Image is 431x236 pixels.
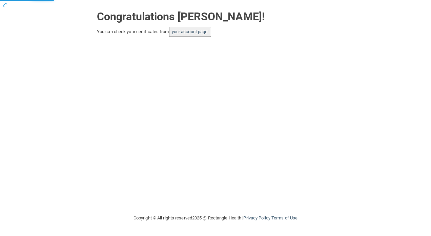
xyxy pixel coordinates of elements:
[172,29,209,34] a: your account page!
[97,27,334,37] div: You can check your certificates from
[169,27,211,37] button: your account page!
[97,10,265,23] strong: Congratulations [PERSON_NAME]!
[271,215,297,220] a: Terms of Use
[92,207,339,229] div: Copyright © All rights reserved 2025 @ Rectangle Health | |
[243,215,270,220] a: Privacy Policy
